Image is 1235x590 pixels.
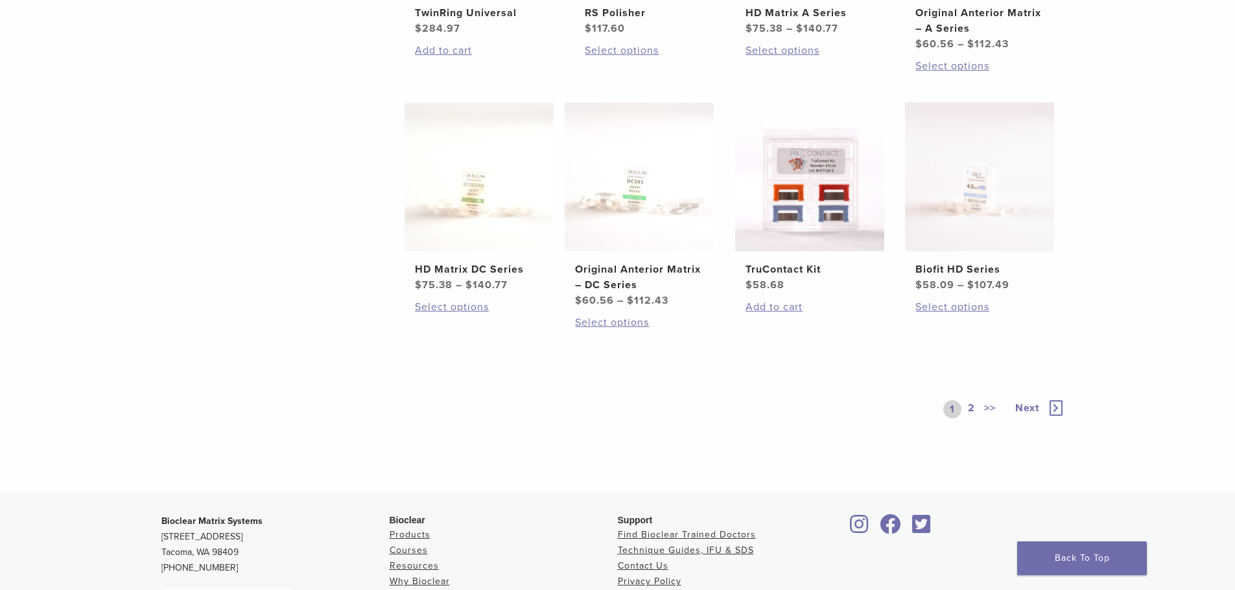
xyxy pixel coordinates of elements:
a: Technique Guides, IFU & SDS [618,545,754,556]
span: $ [415,278,422,291]
bdi: 117.60 [585,22,625,35]
p: [STREET_ADDRESS] Tacoma, WA 98409 [PHONE_NUMBER] [161,514,390,576]
a: Back To Top [1017,541,1147,575]
a: Select options for “Original Anterior Matrix - DC Series” [575,315,703,330]
strong: Bioclear Matrix Systems [161,516,263,527]
a: Contact Us [618,560,668,571]
a: Select options for “HD Matrix A Series” [746,43,874,58]
a: Find Bioclear Trained Doctors [618,529,756,540]
bdi: 75.38 [415,278,453,291]
span: Bioclear [390,515,425,525]
a: Resources [390,560,439,571]
a: Select options for “RS Polisher” [585,43,713,58]
span: $ [585,22,592,35]
span: – [456,278,462,291]
span: $ [915,278,923,291]
a: Products [390,529,430,540]
bdi: 58.09 [915,278,954,291]
bdi: 140.77 [465,278,508,291]
span: Support [618,515,653,525]
img: HD Matrix DC Series [405,102,554,251]
span: $ [465,278,473,291]
a: 1 [943,400,961,418]
h2: RS Polisher [585,5,713,21]
a: Privacy Policy [618,576,681,587]
a: Add to cart: “TwinRing Universal” [415,43,543,58]
a: >> [982,400,998,418]
span: $ [627,294,634,307]
h2: TwinRing Universal [415,5,543,21]
span: $ [967,278,974,291]
bdi: 112.43 [967,38,1009,51]
img: Biofit HD Series [905,102,1054,251]
a: Why Bioclear [390,576,450,587]
a: Select options for “HD Matrix DC Series” [415,299,543,315]
img: Original Anterior Matrix - DC Series [565,102,714,251]
h2: Original Anterior Matrix – DC Series [575,262,703,293]
span: $ [746,278,753,291]
span: – [786,22,793,35]
a: Bioclear [846,522,873,535]
a: Original Anterior Matrix - DC SeriesOriginal Anterior Matrix – DC Series [564,102,715,308]
span: Next [1015,402,1039,414]
span: – [958,38,964,51]
a: Courses [390,545,428,556]
a: HD Matrix DC SeriesHD Matrix DC Series [404,102,555,293]
bdi: 75.38 [746,22,783,35]
bdi: 107.49 [967,278,1009,291]
a: Select options for “Biofit HD Series” [915,299,1044,315]
bdi: 58.68 [746,278,784,291]
a: Biofit HD SeriesBiofit HD Series [904,102,1055,293]
h2: HD Matrix A Series [746,5,874,21]
span: $ [746,22,753,35]
img: TruContact Kit [735,102,884,251]
a: Select options for “Original Anterior Matrix - A Series” [915,58,1044,74]
span: – [617,294,624,307]
span: – [958,278,964,291]
h2: TruContact Kit [746,262,874,277]
h2: Biofit HD Series [915,262,1044,277]
h2: HD Matrix DC Series [415,262,543,277]
bdi: 140.77 [796,22,838,35]
h2: Original Anterior Matrix – A Series [915,5,1044,36]
span: $ [575,294,582,307]
a: Add to cart: “TruContact Kit” [746,299,874,315]
span: $ [967,38,974,51]
a: Bioclear [876,522,906,535]
bdi: 60.56 [575,294,614,307]
span: $ [915,38,923,51]
a: TruContact KitTruContact Kit $58.68 [735,102,886,293]
bdi: 112.43 [627,294,668,307]
bdi: 60.56 [915,38,954,51]
span: $ [796,22,803,35]
span: $ [415,22,422,35]
bdi: 284.97 [415,22,460,35]
a: 2 [965,400,978,418]
a: Bioclear [908,522,935,535]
